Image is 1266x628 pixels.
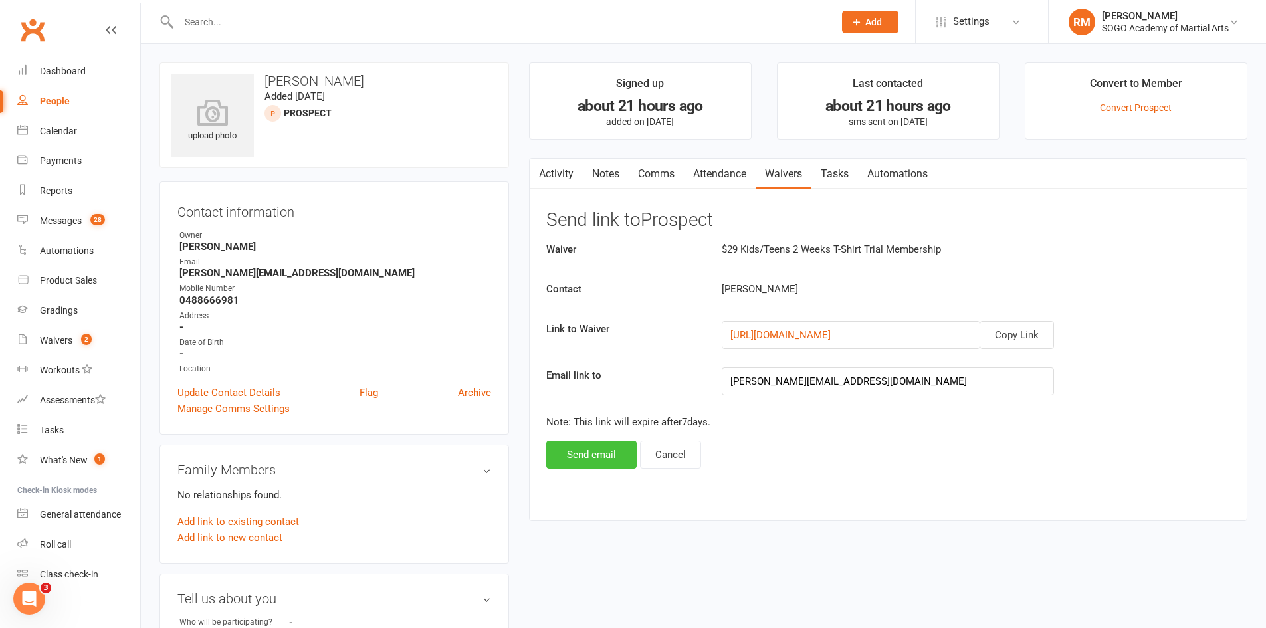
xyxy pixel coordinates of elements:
[90,214,105,225] span: 28
[712,241,1122,257] div: $29 Kids/Teens 2 Weeks T-Shirt Trial Membership
[536,281,712,297] label: Contact
[40,275,97,286] div: Product Sales
[177,463,491,477] h3: Family Members
[542,99,739,113] div: about 21 hours ago
[177,199,491,219] h3: Contact information
[458,385,491,401] a: Archive
[17,445,140,475] a: What's New1
[40,96,70,106] div: People
[40,455,88,465] div: What's New
[17,236,140,266] a: Automations
[546,441,637,469] button: Send email
[177,401,290,417] a: Manage Comms Settings
[179,256,491,268] div: Email
[179,310,491,322] div: Address
[17,356,140,385] a: Workouts
[177,487,491,503] p: No relationships found.
[17,176,140,206] a: Reports
[546,210,1230,231] h3: Send link to Prospect
[17,86,140,116] a: People
[1069,9,1095,35] div: RM
[179,241,491,253] strong: [PERSON_NAME]
[853,75,923,99] div: Last contacted
[583,159,629,189] a: Notes
[289,617,366,627] strong: -
[17,415,140,445] a: Tasks
[175,13,825,31] input: Search...
[40,569,98,579] div: Class check-in
[179,229,491,242] div: Owner
[179,321,491,333] strong: -
[40,539,71,550] div: Roll call
[40,245,94,256] div: Automations
[40,126,77,136] div: Calendar
[40,365,80,375] div: Workouts
[1102,10,1229,22] div: [PERSON_NAME]
[17,266,140,296] a: Product Sales
[865,17,882,27] span: Add
[980,321,1054,349] button: Copy Link
[40,156,82,166] div: Payments
[16,13,49,47] a: Clubworx
[17,530,140,560] a: Roll call
[179,336,491,349] div: Date of Birth
[953,7,990,37] span: Settings
[171,99,254,143] div: upload photo
[536,321,712,337] label: Link to Waiver
[40,215,82,226] div: Messages
[179,267,491,279] strong: [PERSON_NAME][EMAIL_ADDRESS][DOMAIN_NAME]
[40,509,121,520] div: General attendance
[41,583,51,593] span: 3
[179,348,491,360] strong: -
[17,326,140,356] a: Waivers 2
[13,583,45,615] iframe: Intercom live chat
[40,335,72,346] div: Waivers
[640,441,701,469] button: Cancel
[684,159,756,189] a: Attendance
[17,206,140,236] a: Messages 28
[40,185,72,196] div: Reports
[360,385,378,401] a: Flag
[811,159,858,189] a: Tasks
[842,11,898,33] button: Add
[171,74,498,88] h3: [PERSON_NAME]
[17,116,140,146] a: Calendar
[17,146,140,176] a: Payments
[177,591,491,606] h3: Tell us about you
[536,241,712,257] label: Waiver
[536,367,712,383] label: Email link to
[179,363,491,375] div: Location
[40,425,64,435] div: Tasks
[17,560,140,589] a: Class kiosk mode
[17,296,140,326] a: Gradings
[40,66,86,76] div: Dashboard
[81,334,92,345] span: 2
[756,159,811,189] a: Waivers
[177,385,280,401] a: Update Contact Details
[17,500,140,530] a: General attendance kiosk mode
[94,453,105,465] span: 1
[1100,102,1172,113] a: Convert Prospect
[40,395,106,405] div: Assessments
[530,159,583,189] a: Activity
[616,75,664,99] div: Signed up
[17,56,140,86] a: Dashboard
[179,282,491,295] div: Mobile Number
[264,90,325,102] time: Added [DATE]
[790,116,987,127] p: sms sent on [DATE]
[1090,75,1182,99] div: Convert to Member
[17,385,140,415] a: Assessments
[790,99,987,113] div: about 21 hours ago
[542,116,739,127] p: added on [DATE]
[629,159,684,189] a: Comms
[179,294,491,306] strong: 0488666981
[1102,22,1229,34] div: SOGO Academy of Martial Arts
[177,514,299,530] a: Add link to existing contact
[546,414,1230,430] p: Note: This link will expire after 7 days.
[284,108,332,118] snap: prospect
[730,329,831,341] a: [URL][DOMAIN_NAME]
[40,305,78,316] div: Gradings
[712,281,1122,297] div: [PERSON_NAME]
[177,530,282,546] a: Add link to new contact
[858,159,937,189] a: Automations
